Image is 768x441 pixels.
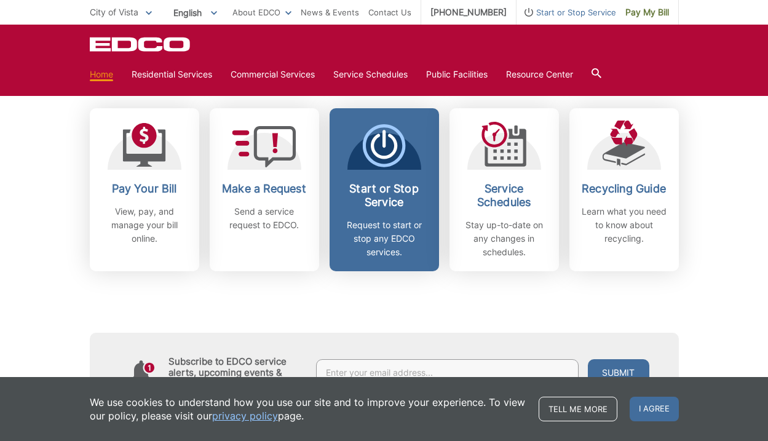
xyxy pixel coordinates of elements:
h2: Recycling Guide [579,182,670,196]
a: EDCD logo. Return to the homepage. [90,37,192,52]
h2: Service Schedules [459,182,550,209]
a: Service Schedules [333,68,408,81]
p: View, pay, and manage your bill online. [99,205,190,245]
button: Submit [588,359,649,386]
a: News & Events [301,6,359,19]
p: Send a service request to EDCO. [219,205,310,232]
h2: Make a Request [219,182,310,196]
a: Public Facilities [426,68,488,81]
span: I agree [630,397,679,421]
a: Make a Request Send a service request to EDCO. [210,108,319,271]
a: Home [90,68,113,81]
a: privacy policy [212,409,278,423]
a: Recycling Guide Learn what you need to know about recycling. [569,108,679,271]
p: Learn what you need to know about recycling. [579,205,670,245]
a: Service Schedules Stay up-to-date on any changes in schedules. [449,108,559,271]
a: Contact Us [368,6,411,19]
p: Stay up-to-date on any changes in schedules. [459,218,550,259]
input: Enter your email address... [316,359,579,386]
a: About EDCO [232,6,291,19]
a: Residential Services [132,68,212,81]
a: Resource Center [506,68,573,81]
h2: Start or Stop Service [339,182,430,209]
span: Pay My Bill [625,6,669,19]
h2: Pay Your Bill [99,182,190,196]
p: Request to start or stop any EDCO services. [339,218,430,259]
p: We use cookies to understand how you use our site and to improve your experience. To view our pol... [90,395,526,423]
span: English [164,2,226,23]
a: Commercial Services [231,68,315,81]
a: Pay Your Bill View, pay, and manage your bill online. [90,108,199,271]
span: City of Vista [90,7,138,17]
h4: Subscribe to EDCO service alerts, upcoming events & environmental news: [168,356,304,389]
a: Tell me more [539,397,617,421]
